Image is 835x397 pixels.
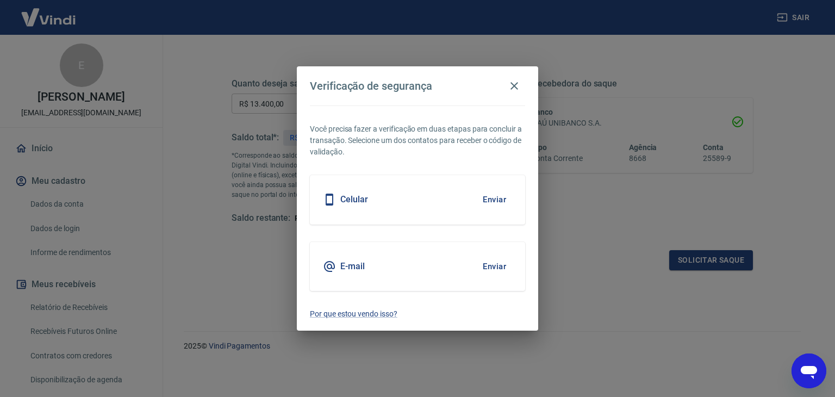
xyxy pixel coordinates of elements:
[340,194,368,205] h5: Celular
[310,308,525,320] a: Por que estou vendo isso?
[477,255,512,278] button: Enviar
[340,261,365,272] h5: E-mail
[477,188,512,211] button: Enviar
[792,353,826,388] iframe: Botão para abrir a janela de mensagens
[310,79,432,92] h4: Verificação de segurança
[310,123,525,158] p: Você precisa fazer a verificação em duas etapas para concluir a transação. Selecione um dos conta...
